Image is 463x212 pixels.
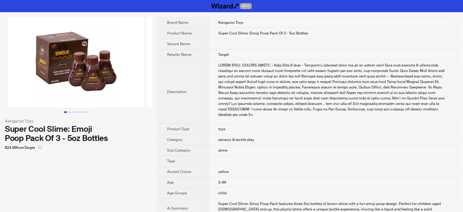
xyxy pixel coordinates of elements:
div: Super Cool Slime: Emoji Poop Pack Of 3 - 5oz Bottles [5,124,147,143]
span: toys [218,127,225,131]
span: sensory & tactile play [218,137,254,142]
img: Super Cool Slime: Emoji Poop Pack Of 3 - 5oz Bottles image 2 [147,17,283,107]
span: Brand Name [167,20,188,25]
button: Go to slide 7 [84,111,85,113]
img: Super Cool Slime: Emoji Poop Pack Of 3 - 5oz Bottles image 1 [8,17,144,107]
button: Go to slide 4 [75,111,76,113]
span: Tags [167,159,175,163]
span: Sub Category [167,148,190,153]
span: Age Groups [167,191,187,196]
button: Go to slide 1 [64,111,67,113]
span: BETA [240,3,252,9]
div: Super Cool Slime: Emoji Poop Pack features three 5oz bottles of brown slime with a fun emoji poop... [218,201,448,212]
span: yellow [218,169,229,174]
div: SUPER COOL: POOPIE SLIME - Poop Slime 3 pack - Everyone's favorite emoji is now in slime form! Th... [218,63,448,117]
span: Variant Name [167,41,190,46]
button: Go to slide 2 [68,111,70,113]
button: Go to slide 5 [78,111,79,113]
span: Super Cool Slime: Emoji Poop Pack Of 3 - 5oz Bottles [218,31,308,36]
button: Go to slide 3 [72,111,73,113]
span: Category [167,137,183,142]
span: Target [218,52,229,57]
span: 5-99 [218,180,226,185]
div: $24.99 from Target [5,143,147,153]
span: child [218,191,226,196]
span: select [38,146,42,149]
div: Kangaroo Toys [5,118,147,124]
span: Retailer Name [167,52,191,57]
span: Product Name [167,31,192,36]
span: Accent Colors [167,169,191,174]
span: Age [167,180,174,185]
span: Ai Summary [167,206,188,211]
span: slime [218,148,227,153]
button: Go to slide 6 [81,111,82,113]
button: Go to slide 8 [87,111,88,113]
span: Kangaroo Toys [218,20,243,25]
span: Description [167,89,187,94]
span: Product Type [167,127,189,131]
